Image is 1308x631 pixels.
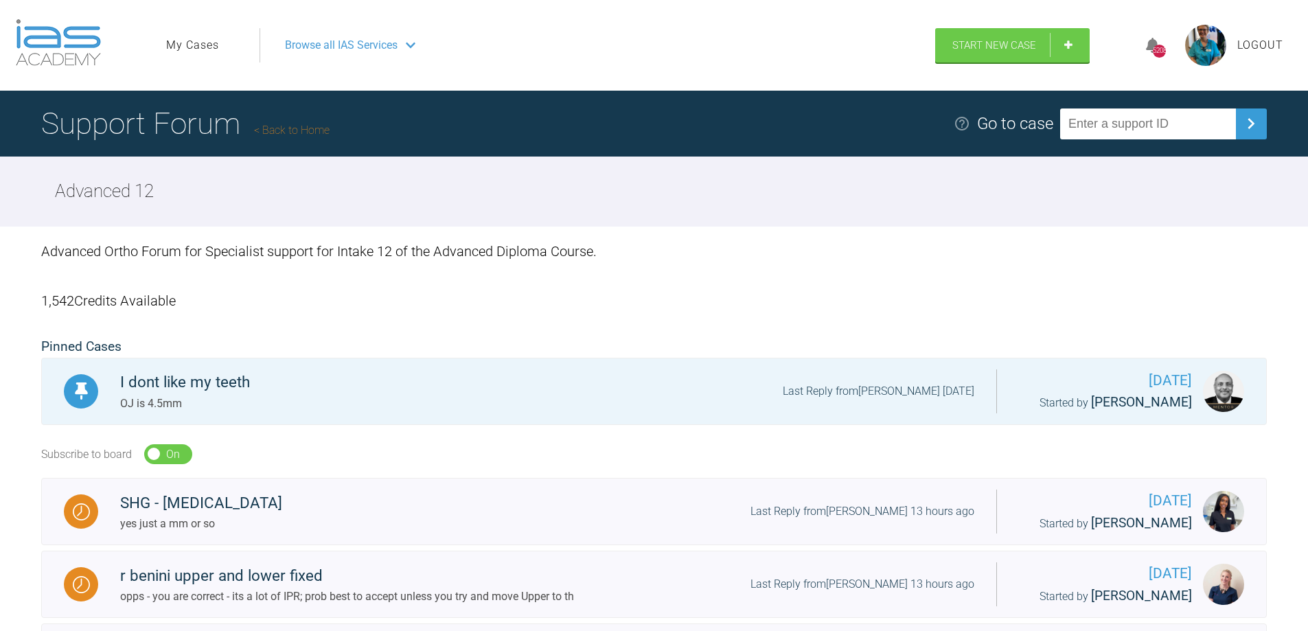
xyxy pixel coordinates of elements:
img: logo-light.3e3ef733.png [16,19,101,66]
div: r benini upper and lower fixed [120,564,574,588]
img: Olivia Nixon [1203,564,1244,605]
div: Go to case [977,111,1053,137]
a: Waitingr benini upper and lower fixedopps - you are correct - its a lot of IPR; prob best to acce... [41,551,1267,618]
div: On [166,446,180,463]
div: Advanced Ortho Forum for Specialist support for Intake 12 of the Advanced Diploma Course. [41,227,1267,276]
span: Start New Case [952,39,1036,51]
div: Last Reply from [PERSON_NAME] 13 hours ago [750,503,974,520]
div: yes just a mm or so [120,515,282,533]
span: [DATE] [1019,562,1192,585]
img: Pinned [73,382,90,400]
img: Mariam Samra [1203,491,1244,532]
div: 1,542 Credits Available [41,276,1267,325]
div: Last Reply from [PERSON_NAME] 13 hours ago [750,575,974,593]
img: Utpalendu Bose [1203,371,1244,412]
img: Waiting [73,503,90,520]
img: help.e70b9f3d.svg [954,115,970,132]
a: PinnedI dont like my teethOJ is 4.5mmLast Reply from[PERSON_NAME] [DATE][DATE]Started by [PERSON_... [41,358,1267,425]
span: [PERSON_NAME] [1091,394,1192,410]
h1: Support Forum [41,100,330,148]
span: [DATE] [1019,369,1192,392]
a: WaitingSHG - [MEDICAL_DATA]yes just a mm or soLast Reply from[PERSON_NAME] 13 hours ago[DATE]Star... [41,478,1267,545]
a: My Cases [166,36,219,54]
span: [DATE] [1019,490,1192,512]
input: Enter a support ID [1060,108,1236,139]
img: Waiting [73,576,90,593]
div: SHG - [MEDICAL_DATA] [120,491,282,516]
div: I dont like my teeth [120,370,250,395]
div: 5208 [1153,45,1166,58]
div: Last Reply from [PERSON_NAME] [DATE] [783,382,974,400]
h2: Pinned Cases [41,336,1267,358]
span: [PERSON_NAME] [1091,515,1192,531]
div: opps - you are correct - its a lot of IPR; prob best to accept unless you try and move Upper to th [120,588,574,606]
img: chevronRight.28bd32b0.svg [1240,113,1262,135]
a: Back to Home [254,124,330,137]
a: Logout [1237,36,1283,54]
div: Started by [1019,586,1192,607]
div: OJ is 4.5mm [120,395,250,413]
div: Started by [1019,513,1192,534]
div: Started by [1019,392,1192,413]
img: profile.png [1185,25,1226,66]
h2: Advanced 12 [55,177,154,206]
span: [PERSON_NAME] [1091,588,1192,604]
a: Start New Case [935,28,1090,62]
div: Subscribe to board [41,446,132,463]
span: Browse all IAS Services [285,36,398,54]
